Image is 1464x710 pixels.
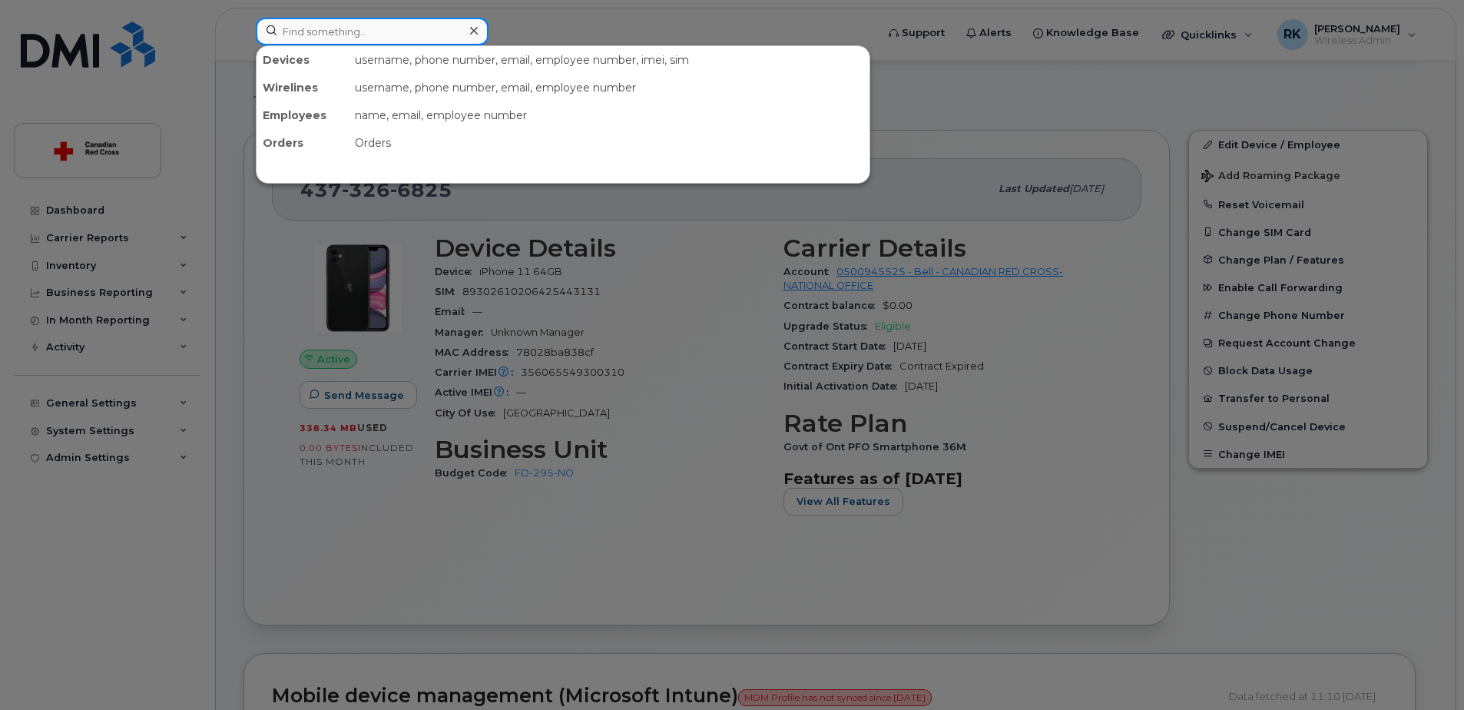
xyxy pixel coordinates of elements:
[349,101,869,129] div: name, email, employee number
[349,74,869,101] div: username, phone number, email, employee number
[256,18,489,45] input: Find something...
[257,129,349,157] div: Orders
[349,46,869,74] div: username, phone number, email, employee number, imei, sim
[257,46,349,74] div: Devices
[257,101,349,129] div: Employees
[349,129,869,157] div: Orders
[257,74,349,101] div: Wirelines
